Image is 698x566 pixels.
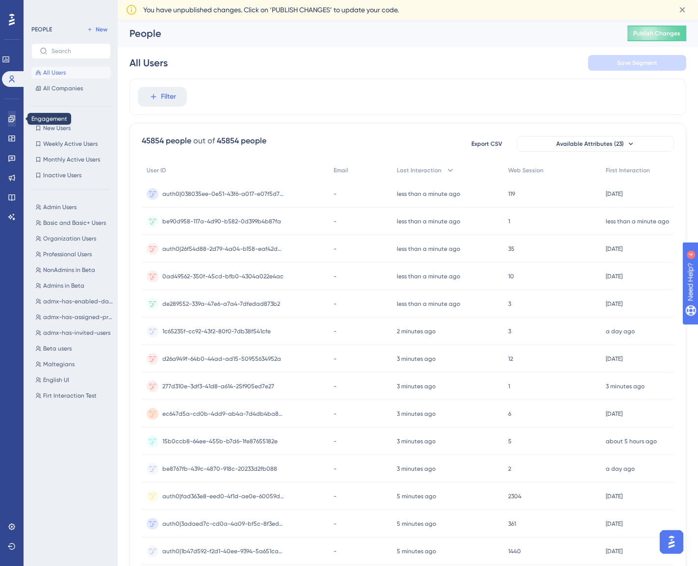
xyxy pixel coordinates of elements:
div: People [129,27,603,40]
time: less than a minute ago [606,218,669,225]
span: Email [334,166,348,174]
button: admx-has-assigned-product [31,311,117,323]
button: Admins in Beta [31,280,117,292]
span: auth0|fad363e8-eed0-4f1d-ae0e-60059dc79be6 [162,492,285,500]
span: 15b0ccb8-64ee-455b-b7d6-1fe87655182e [162,437,278,445]
time: 3 minutes ago [606,383,645,390]
span: - [334,355,336,363]
span: - [334,437,336,445]
iframe: UserGuiding AI Assistant Launcher [657,527,686,557]
span: de289552-339a-47e6-a7a4-7dfedad873b2 [162,300,280,308]
span: Organization Users [43,235,96,243]
time: [DATE] [606,245,622,252]
span: 2 [508,465,511,473]
span: d26a949f-64b0-44ad-ad15-50955634952a [162,355,281,363]
span: New [96,26,107,33]
span: admx-has-assigned-product [43,313,113,321]
span: User ID [147,166,166,174]
span: 2304 [508,492,521,500]
button: Beta users [31,343,117,354]
span: First Interaction [606,166,650,174]
button: admx-has-invited-users [31,327,117,339]
span: Admins in Beta [43,282,84,290]
span: Monthly Active Users [43,156,100,163]
span: - [334,245,336,253]
span: 6 [508,410,511,418]
div: PEOPLE [31,26,52,33]
time: 5 minutes ago [397,548,436,555]
span: - [334,547,336,555]
span: Beta users [43,345,72,352]
time: a day ago [606,328,635,335]
button: New Users [31,122,111,134]
span: 0ad49562-350f-45cd-bfb0-4304a022e4ac [162,272,284,280]
span: auth0|038035ee-0e51-43f6-a017-e07f5d77d2bd [162,190,285,198]
span: - [334,410,336,418]
button: admx-has-enabled-data-source [31,296,117,307]
span: - [334,327,336,335]
span: Web Session [508,166,543,174]
span: 1c65235f-cc92-43f2-80f0-7db38f541cfe [162,327,271,335]
time: 3 minutes ago [397,383,436,390]
span: admx-has-invited-users [43,329,110,337]
span: New Users [43,124,71,132]
span: Admin Users [43,203,77,211]
time: less than a minute ago [397,273,460,280]
button: Monthly Active Users [31,154,111,165]
span: Filter [161,91,176,103]
span: 277d310e-3df3-41d8-a614-25f905ed7e27 [162,382,274,390]
span: 1 [508,217,510,225]
time: 2 minutes ago [397,328,436,335]
span: auth0|26f54d88-2d79-4a04-b158-eaf42da8fb46 [162,245,285,253]
div: 4 [68,5,71,13]
button: NonAdmins in Beta [31,264,117,276]
button: English UI [31,374,117,386]
time: about 5 hours ago [606,438,657,445]
button: Maltegians [31,358,117,370]
span: - [334,190,336,198]
span: All Users [43,69,66,77]
time: 3 minutes ago [397,438,436,445]
time: 5 minutes ago [397,493,436,500]
time: 5 minutes ago [397,520,436,527]
span: Inactive Users [43,171,81,179]
time: [DATE] [606,273,622,280]
span: auth0|3adaed7c-cd0a-4a09-bf5c-8f3ed93fbbee [162,520,285,528]
time: less than a minute ago [397,300,460,307]
span: Weekly Active Users [43,140,98,148]
span: - [334,217,336,225]
span: admx-has-enabled-data-source [43,297,113,305]
span: English UI [43,376,69,384]
div: out of [193,135,215,147]
div: 45854 people [142,135,191,147]
button: All Companies [31,82,111,94]
button: Weekly Active Users [31,138,111,150]
span: Professional Users [43,250,92,258]
span: 1 [508,382,510,390]
span: be8767fb-439c-4870-918c-20233d2fb088 [162,465,277,473]
button: Admin Users [31,201,117,213]
time: 3 minutes ago [397,465,436,472]
div: 45854 people [217,135,266,147]
input: Search [52,48,103,54]
span: All Companies [43,84,83,92]
button: Inactive Users [31,169,111,181]
time: 3 minutes ago [397,410,436,417]
span: ec647d5a-cd0b-4dd9-ab4a-7d4db4ba842a [162,410,285,418]
button: Save Segment [588,55,686,71]
time: [DATE] [606,300,622,307]
time: 3 minutes ago [397,355,436,362]
span: - [334,520,336,528]
span: Publish Changes [633,29,680,37]
button: Available Attributes (23) [517,136,674,152]
time: [DATE] [606,410,622,417]
time: a day ago [606,465,635,472]
button: Filter [138,87,187,107]
time: [DATE] [606,190,622,197]
time: less than a minute ago [397,218,460,225]
span: Export CSV [471,140,502,148]
button: All Users [31,67,111,79]
span: You have unpublished changes. Click on ‘PUBLISH CHANGES’ to update your code. [143,4,399,16]
span: - [334,465,336,473]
